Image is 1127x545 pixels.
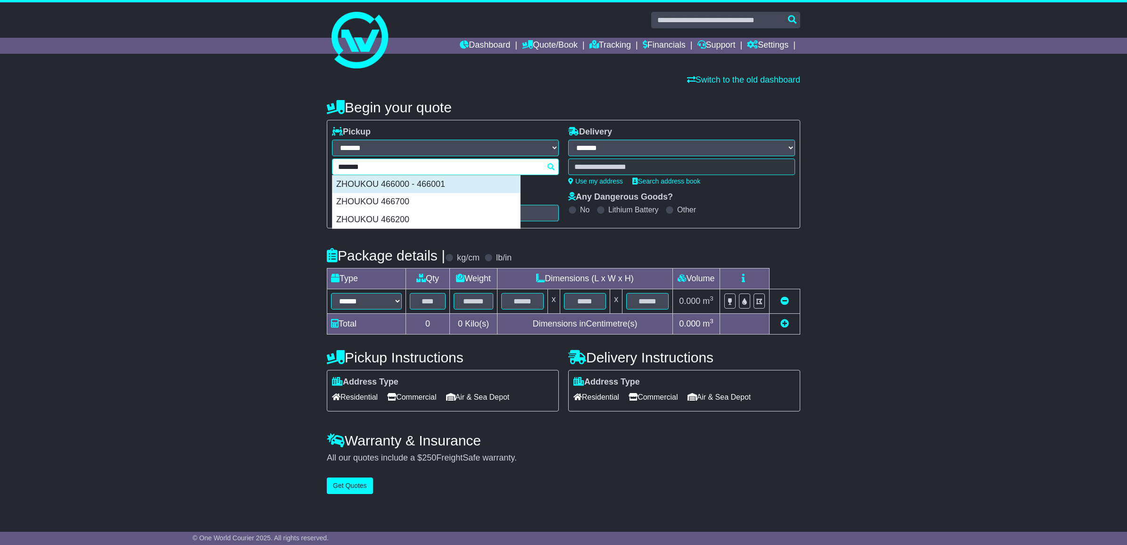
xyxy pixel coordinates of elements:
[568,177,623,185] a: Use my address
[332,390,378,404] span: Residential
[497,314,672,335] td: Dimensions in Centimetre(s)
[327,350,559,365] h4: Pickup Instructions
[747,38,788,54] a: Settings
[497,268,672,289] td: Dimensions (L x W x H)
[687,75,800,84] a: Switch to the old dashboard
[327,100,800,115] h4: Begin your quote
[573,390,619,404] span: Residential
[327,433,800,448] h4: Warranty & Insurance
[703,296,713,306] span: m
[672,268,720,289] td: Volume
[547,289,560,314] td: x
[406,314,450,335] td: 0
[679,319,700,328] span: 0.000
[573,377,640,387] label: Address Type
[496,253,512,263] label: lb/in
[710,295,713,302] sup: 3
[460,38,510,54] a: Dashboard
[332,193,520,211] div: ZHOUKOU 466700
[457,253,480,263] label: kg/cm
[568,350,800,365] h4: Delivery Instructions
[608,205,659,214] label: Lithium Battery
[450,268,497,289] td: Weight
[446,390,510,404] span: Air & Sea Depot
[406,268,450,289] td: Qty
[610,289,622,314] td: x
[589,38,631,54] a: Tracking
[450,314,497,335] td: Kilo(s)
[568,192,673,202] label: Any Dangerous Goods?
[679,296,700,306] span: 0.000
[332,176,520,193] div: ZHOUKOU 466000 - 466001
[327,268,406,289] td: Type
[643,38,686,54] a: Financials
[387,390,436,404] span: Commercial
[568,127,612,137] label: Delivery
[332,159,559,175] typeahead: Please provide city
[327,248,445,263] h4: Package details |
[327,453,800,463] div: All our quotes include a $ FreightSafe warranty.
[458,319,463,328] span: 0
[332,377,398,387] label: Address Type
[327,478,373,494] button: Get Quotes
[677,205,696,214] label: Other
[580,205,589,214] label: No
[688,390,751,404] span: Air & Sea Depot
[192,534,329,542] span: © One World Courier 2025. All rights reserved.
[780,296,789,306] a: Remove this item
[422,453,436,462] span: 250
[780,319,789,328] a: Add new item
[710,318,713,325] sup: 3
[703,319,713,328] span: m
[332,211,520,229] div: ZHOUKOU 466200
[522,38,578,54] a: Quote/Book
[629,390,678,404] span: Commercial
[332,127,371,137] label: Pickup
[697,38,736,54] a: Support
[632,177,700,185] a: Search address book
[327,314,406,335] td: Total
